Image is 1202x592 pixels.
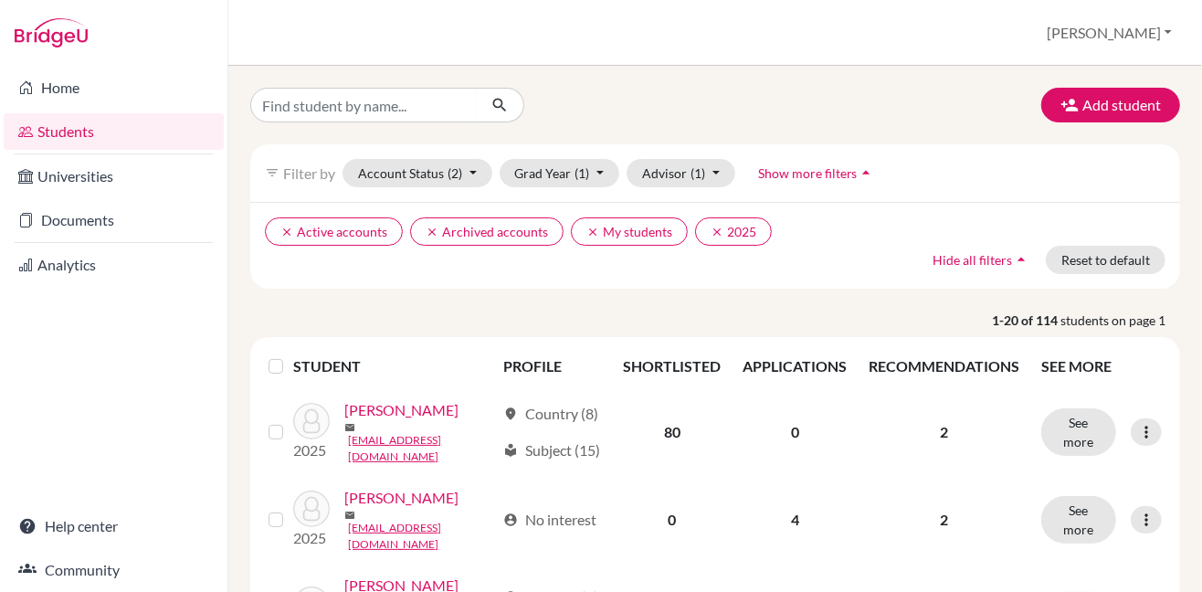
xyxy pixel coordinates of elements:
[503,443,518,458] span: local_library
[1041,496,1116,544] button: See more
[344,510,355,521] span: mail
[732,388,858,476] td: 0
[15,18,88,48] img: Bridge-U
[293,403,330,439] img: Aaldriks, Milou
[858,344,1030,388] th: RECOMMENDATIONS
[858,164,876,182] i: arrow_drop_up
[758,165,858,181] span: Show more filters
[743,159,891,187] button: Show more filtersarrow_drop_up
[503,513,518,527] span: account_circle
[732,344,858,388] th: APPLICATIONS
[612,388,732,476] td: 80
[732,476,858,564] td: 4
[503,439,600,461] div: Subject (15)
[612,344,732,388] th: SHORTLISTED
[1012,250,1030,269] i: arrow_drop_up
[571,217,688,246] button: clearMy students
[1039,16,1180,50] button: [PERSON_NAME]
[4,113,224,150] a: Students
[1041,408,1116,456] button: See more
[492,344,612,388] th: PROFILE
[265,217,403,246] button: clearActive accounts
[503,407,518,421] span: location_on
[500,159,620,187] button: Grad Year(1)
[348,520,495,553] a: [EMAIL_ADDRESS][DOMAIN_NAME]
[586,226,599,238] i: clear
[265,165,279,180] i: filter_list
[4,202,224,238] a: Documents
[348,432,495,465] a: [EMAIL_ADDRESS][DOMAIN_NAME]
[1046,246,1165,274] button: Reset to default
[280,226,293,238] i: clear
[1030,344,1173,388] th: SEE MORE
[1060,311,1180,330] span: students on page 1
[1041,88,1180,122] button: Add student
[293,439,330,461] p: 2025
[695,217,772,246] button: clear2025
[627,159,735,187] button: Advisor(1)
[575,165,590,181] span: (1)
[4,508,224,544] a: Help center
[4,69,224,106] a: Home
[343,159,492,187] button: Account Status(2)
[410,217,564,246] button: clearArchived accounts
[344,487,459,509] a: [PERSON_NAME]
[711,226,723,238] i: clear
[4,158,224,195] a: Universities
[283,164,335,182] span: Filter by
[869,509,1019,531] p: 2
[933,252,1012,268] span: Hide all filters
[448,165,462,181] span: (2)
[503,509,596,531] div: No interest
[4,552,224,588] a: Community
[503,403,598,425] div: Country (8)
[344,399,459,421] a: [PERSON_NAME]
[293,527,330,549] p: 2025
[250,88,477,122] input: Find student by name...
[691,165,705,181] span: (1)
[293,491,330,527] img: Abboud, Raya
[992,311,1060,330] strong: 1-20 of 114
[612,476,732,564] td: 0
[293,344,492,388] th: STUDENT
[344,422,355,433] span: mail
[426,226,438,238] i: clear
[917,246,1046,274] button: Hide all filtersarrow_drop_up
[4,247,224,283] a: Analytics
[869,421,1019,443] p: 2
